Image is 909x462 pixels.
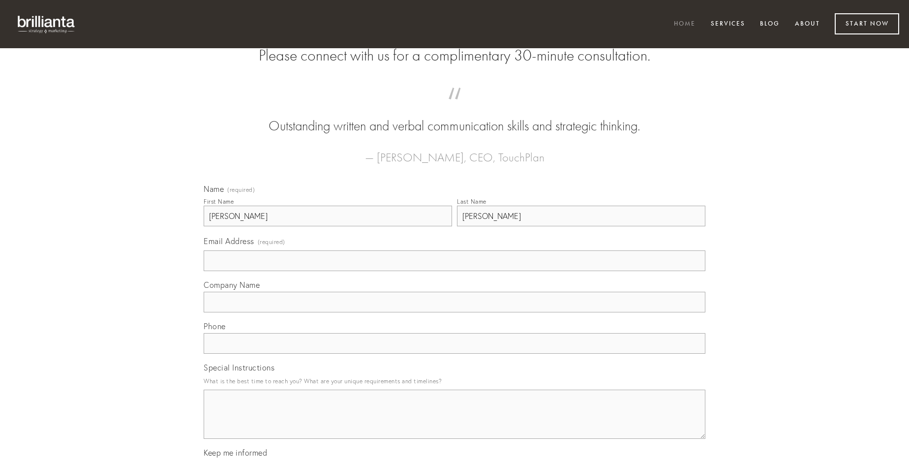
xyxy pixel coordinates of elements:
[788,16,826,32] a: About
[204,184,224,194] span: Name
[204,236,254,246] span: Email Address
[204,448,267,458] span: Keep me informed
[204,363,274,372] span: Special Instructions
[10,10,84,38] img: brillianta - research, strategy, marketing
[204,374,705,388] p: What is the best time to reach you? What are your unique requirements and timelines?
[219,97,690,117] span: “
[258,235,285,248] span: (required)
[204,280,260,290] span: Company Name
[204,46,705,65] h2: Please connect with us for a complimentary 30-minute consultation.
[204,321,226,331] span: Phone
[227,187,255,193] span: (required)
[754,16,786,32] a: Blog
[667,16,702,32] a: Home
[219,97,690,136] blockquote: Outstanding written and verbal communication skills and strategic thinking.
[204,198,234,205] div: First Name
[219,136,690,167] figcaption: — [PERSON_NAME], CEO, TouchPlan
[704,16,752,32] a: Services
[457,198,486,205] div: Last Name
[835,13,899,34] a: Start Now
